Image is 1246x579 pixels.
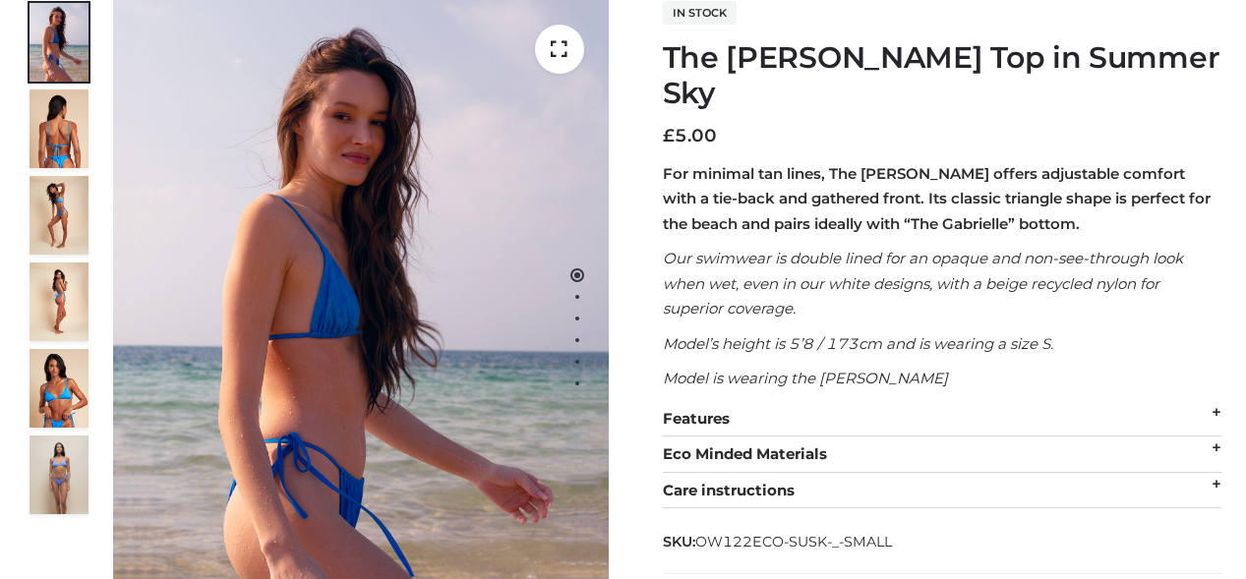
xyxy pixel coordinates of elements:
span: In stock [663,1,737,25]
em: Model’s height is 5’8 / 173cm and is wearing a size S. [663,334,1053,353]
div: Eco Minded Materials [663,436,1222,473]
img: 2.Alex-top_CN-1-1-2.jpg [30,349,89,428]
em: Our swimwear is double lined for an opaque and non-see-through look when wet, even in our white d... [663,249,1183,318]
h1: The [PERSON_NAME] Top in Summer Sky [663,40,1222,111]
span: £ [663,125,675,146]
span: SKU: [663,530,894,553]
img: 5.Alex-top_CN-1-1_1-1.jpg [30,89,89,168]
img: 4.Alex-top_CN-1-1-2.jpg [30,176,89,255]
strong: For minimal tan lines, The [PERSON_NAME] offers adjustable comfort with a tie-back and gathered f... [663,164,1211,233]
img: 1.Alex-top_SS-1_4464b1e7-c2c9-4e4b-a62c-58381cd673c0-1.jpg [30,3,89,82]
div: Care instructions [663,473,1222,509]
em: Model is wearing the [PERSON_NAME] [663,369,948,387]
img: 3.Alex-top_CN-1-1-2.jpg [30,262,89,341]
bdi: 5.00 [663,125,717,146]
span: OW122ECO-SUSK-_-SMALL [695,533,892,550]
div: Features [663,401,1222,437]
img: SSVC.jpg [30,435,89,514]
